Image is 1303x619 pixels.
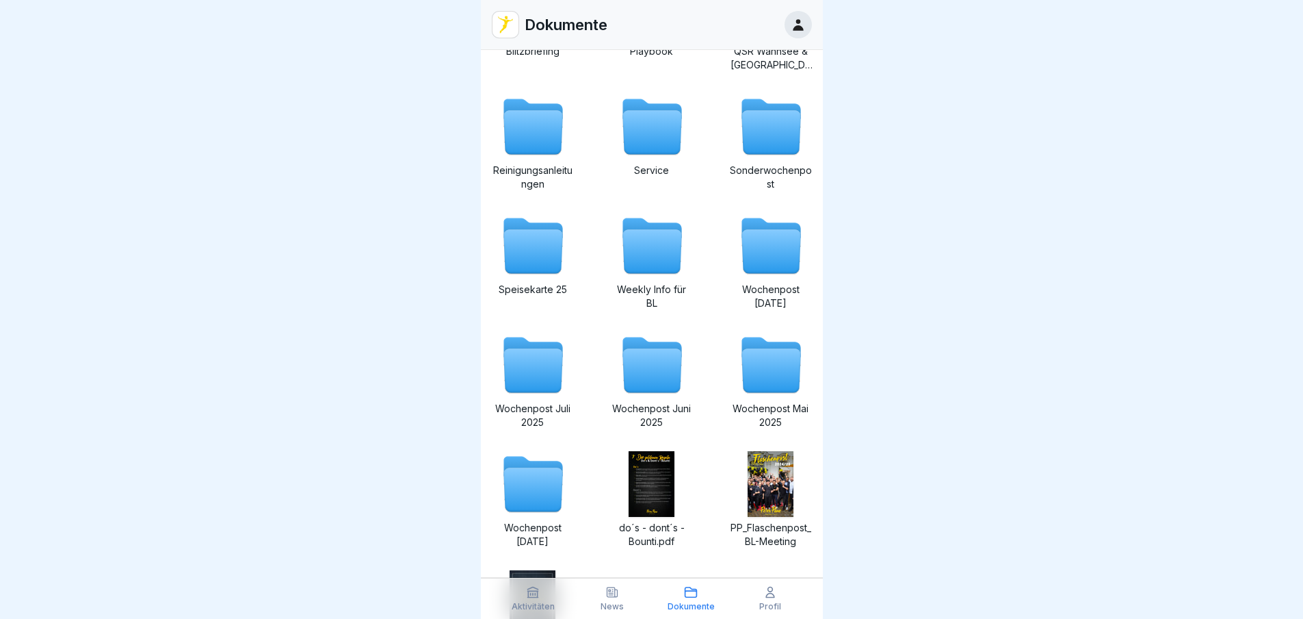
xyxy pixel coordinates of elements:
p: Playbook [611,45,693,58]
a: Weekly Info für BL [611,213,693,310]
p: do´s - dont´s - Bounti.pdf [611,521,693,548]
img: image thumbnail [748,451,793,517]
a: Speisekarte 25 [492,213,574,310]
p: QSR Wannsee & [GEOGRAPHIC_DATA] [730,45,812,72]
a: Wochenpost Mai 2025 [730,332,812,429]
p: Profil [759,602,781,611]
a: Wochenpost [DATE] [730,213,812,310]
p: Weekly Info für BL [611,283,693,310]
p: News [601,602,624,611]
p: Speisekarte 25 [492,283,574,296]
img: image thumbnail [629,451,674,517]
a: image thumbnaildo´s - dont´s - Bounti.pdf [611,451,693,548]
p: Wochenpost Juni 2025 [611,402,693,429]
a: Sonderwochenpost [730,94,812,191]
a: Reinigungsanleitungen [492,94,574,191]
p: Dokumente [525,16,607,34]
p: Reinigungsanleitungen [492,164,574,191]
a: Wochenpost Juni 2025 [611,332,693,429]
p: Dokumente [668,602,715,611]
img: vd4jgc378hxa8p7qw0fvrl7x.png [492,12,518,38]
p: Wochenpost Juli 2025 [492,402,574,429]
a: image thumbnailPP_Flaschenpost_BL-Meeting [730,451,812,548]
p: Wochenpost Mai 2025 [730,402,812,429]
p: Blitzbriefing [492,45,574,58]
p: Sonderwochenpost [730,164,812,191]
a: Wochenpost Juli 2025 [492,332,574,429]
a: Service [611,94,693,191]
p: Wochenpost [DATE] [492,521,574,548]
p: Service [611,164,693,177]
p: PP_Flaschenpost_BL-Meeting [730,521,812,548]
p: Aktivitäten [512,602,555,611]
p: Wochenpost [DATE] [730,283,812,310]
a: Wochenpost [DATE] [492,451,574,548]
